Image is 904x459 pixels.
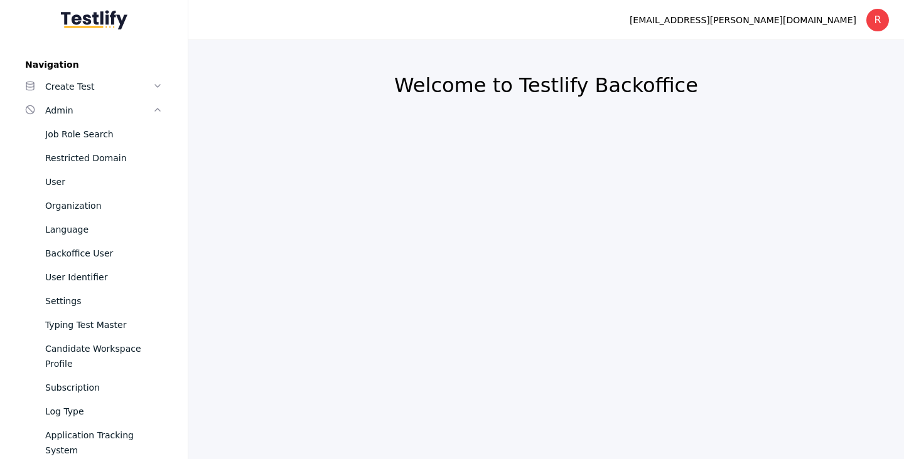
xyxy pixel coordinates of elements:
a: User [15,170,173,194]
div: [EMAIL_ADDRESS][PERSON_NAME][DOMAIN_NAME] [630,13,856,28]
a: Job Role Search [15,122,173,146]
div: Organization [45,198,163,213]
a: Restricted Domain [15,146,173,170]
div: Settings [45,293,163,309]
a: Log Type [15,399,173,423]
h2: Welcome to Testlify Backoffice [218,73,874,98]
label: Navigation [15,60,173,70]
div: Typing Test Master [45,317,163,332]
div: Job Role Search [45,127,163,142]
div: Application Tracking System [45,428,163,458]
a: Backoffice User [15,241,173,265]
div: Create Test [45,79,153,94]
a: Typing Test Master [15,313,173,337]
a: Candidate Workspace Profile [15,337,173,376]
div: Language [45,222,163,237]
div: User Identifier [45,270,163,285]
a: Subscription [15,376,173,399]
div: Restricted Domain [45,150,163,166]
div: Subscription [45,380,163,395]
div: User [45,174,163,189]
div: Log Type [45,404,163,419]
a: Language [15,218,173,241]
a: Settings [15,289,173,313]
a: Organization [15,194,173,218]
div: Backoffice User [45,246,163,261]
a: User Identifier [15,265,173,289]
img: Testlify - Backoffice [61,10,127,29]
div: Candidate Workspace Profile [45,341,163,371]
div: R [866,9,889,31]
div: Admin [45,103,153,118]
